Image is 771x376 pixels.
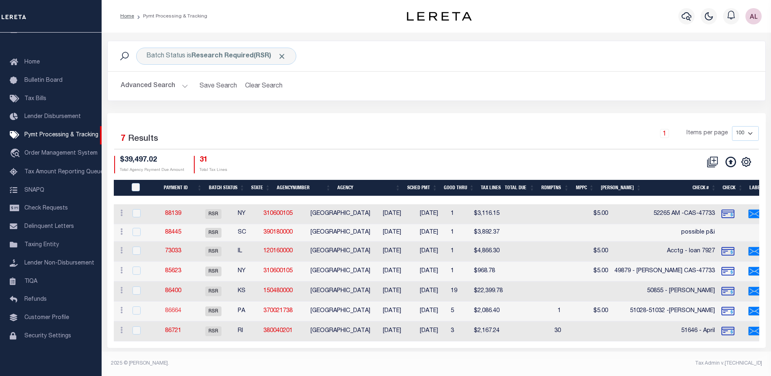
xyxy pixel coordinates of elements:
[410,242,447,262] td: [DATE]
[374,302,410,321] td: [DATE]
[307,242,374,262] td: [GEOGRAPHIC_DATA]
[721,265,734,278] img: check-bank.png
[24,132,98,138] span: Pymt Processing & Tracking
[443,360,762,367] div: Tax Admin v.[TECHNICAL_ID]
[721,208,734,221] img: check-bank.png
[235,321,260,341] td: RI
[538,180,573,197] th: Rdmptns: activate to sort column ascending
[447,224,471,242] td: 1
[165,328,181,334] a: 86721
[263,308,293,314] a: 370021738
[611,224,718,242] td: possible p&i
[307,321,374,341] td: [GEOGRAPHIC_DATA]
[24,96,46,102] span: Tax Bills
[611,204,718,224] td: 52265 AM -CAS-47733
[721,245,734,258] img: check-bank.png
[205,286,222,296] span: RSR
[471,302,506,321] td: $2,086.40
[128,133,158,146] label: Results
[105,360,437,367] div: 2025 © [PERSON_NAME].
[24,278,37,284] span: TIQA
[410,282,447,302] td: [DATE]
[165,211,181,216] a: 88139
[748,245,761,258] img: Envelope.png
[24,315,69,321] span: Customer Profile
[721,305,734,318] img: check-bank.png
[242,78,286,94] button: Clear Search
[611,262,718,282] td: 49879 - [PERSON_NAME] CAS-47733
[407,12,472,21] img: logo-dark.svg
[611,282,718,302] td: 50855 - [PERSON_NAME]
[235,204,260,224] td: NY
[165,308,181,314] a: 86664
[748,305,761,318] img: Envelope.png
[334,180,404,197] th: Agency: activate to sort column ascending
[235,242,260,262] td: IL
[205,228,222,238] span: RSR
[121,135,126,143] span: 7
[374,242,410,262] td: [DATE]
[205,209,222,219] span: RSR
[572,180,597,197] th: MPPC: activate to sort column ascending
[120,14,134,19] a: Home
[471,282,506,302] td: $22,399.78
[374,204,410,224] td: [DATE]
[471,242,506,262] td: $4,866.30
[263,288,293,294] a: 150480000
[24,78,63,83] span: Bulletin Board
[24,260,94,266] span: Lender Non-Disbursement
[471,224,506,242] td: $3,892.37
[235,224,260,242] td: SC
[441,180,478,197] th: Good Thru: activate to sort column ascending
[410,302,447,321] td: [DATE]
[235,282,260,302] td: KS
[447,282,471,302] td: 19
[165,268,181,274] a: 85623
[447,262,471,282] td: 1
[410,262,447,282] td: [DATE]
[686,129,728,138] span: Items per page
[165,230,181,235] a: 88445
[748,208,761,221] img: Envelope.png
[24,224,74,230] span: Delinquent Letters
[410,204,447,224] td: [DATE]
[205,247,222,256] span: RSR
[597,180,645,197] th: Bill Fee: activate to sort column ascending
[611,321,718,341] td: 51646 - April
[374,224,410,242] td: [DATE]
[447,321,471,341] td: 3
[263,268,293,274] a: 310600105
[24,151,98,156] span: Order Management System
[263,230,293,235] a: 390180000
[195,78,242,94] button: Save Search
[611,302,718,321] td: 51028-51032 -[PERSON_NAME]
[248,180,274,197] th: State: activate to sort column ascending
[564,242,611,262] td: $5.00
[447,242,471,262] td: 1
[748,265,761,278] img: Envelope.png
[410,321,447,341] td: [DATE]
[24,242,59,248] span: Taxing Entity
[539,302,564,321] td: 1
[307,224,374,242] td: [GEOGRAPHIC_DATA]
[307,282,374,302] td: [GEOGRAPHIC_DATA]
[502,180,538,197] th: Total Due: activate to sort column ascending
[235,302,260,321] td: PA
[200,167,227,173] p: Total Tax Lines
[263,248,293,254] a: 120160000
[374,321,410,341] td: [DATE]
[120,156,184,165] h4: $39,497.02
[471,262,506,282] td: $968.78
[564,262,611,282] td: $5.00
[307,204,374,224] td: [GEOGRAPHIC_DATA]
[205,267,222,276] span: RSR
[645,180,719,197] th: Check #: activate to sort column ascending
[404,180,441,197] th: SCHED PMT: activate to sort column ascending
[235,262,260,282] td: NY
[274,180,334,197] th: AgencyNumber: activate to sort column ascending
[447,302,471,321] td: 5
[120,167,184,173] p: Total Agency Payment Due Amount
[721,285,734,298] img: check-bank.png
[374,262,410,282] td: [DATE]
[136,48,296,65] div: Click to Edit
